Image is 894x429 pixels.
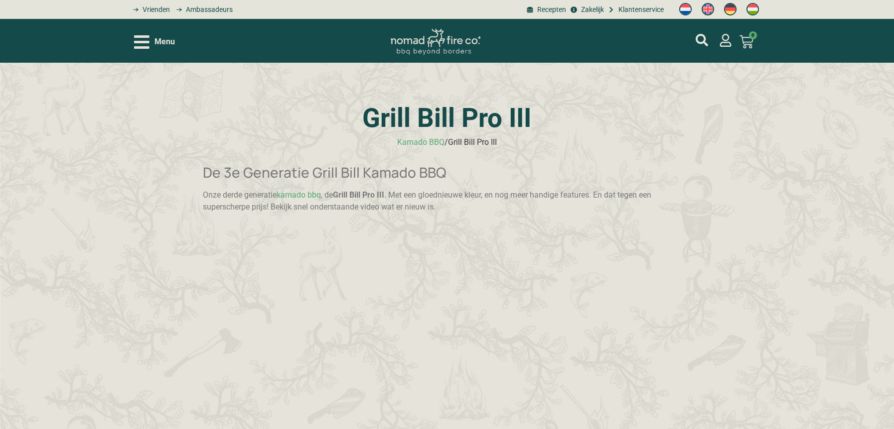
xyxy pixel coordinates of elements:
[183,4,233,15] span: Ambassadeurs
[130,4,170,15] a: grill bill vrienden
[746,3,759,15] img: Hongaars
[579,4,604,15] span: Zakelijk
[535,4,566,15] span: Recepten
[525,4,566,15] a: BBQ recepten
[697,0,719,18] a: Switch to Engels
[719,34,732,47] a: mijn account
[616,4,664,15] span: Klantenservice
[606,4,664,15] a: grill bill klantenservice
[391,29,480,55] img: Nomad Logo
[679,3,692,15] img: Nederlands
[154,36,175,48] span: Menu
[140,4,170,15] span: Vrienden
[445,137,448,147] span: /
[749,31,757,39] span: 0
[448,137,497,147] span: Grill Bill Pro III
[719,0,742,18] a: Switch to Duits
[203,164,691,181] h3: De 3e Generatie Grill Bill Kamado BBQ
[696,34,708,46] a: mijn account
[277,190,321,200] a: kamado bbq
[397,137,445,147] a: Kamado BBQ
[203,189,691,213] p: Onze derde generatie , de . Met een gloednieuwe kleur, en nog meer handige features. En dat tegen...
[333,190,384,200] strong: Grill Bill Pro III
[134,33,175,51] div: Open/Close Menu
[728,29,765,55] a: 0
[172,4,232,15] a: grill bill ambassadors
[724,3,737,15] img: Duits
[203,105,691,131] h1: Grill Bill Pro III
[702,3,714,15] img: Engels
[397,136,497,148] nav: breadcrumbs
[569,4,603,15] a: grill bill zakeljk
[742,0,764,18] a: Switch to Hongaars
